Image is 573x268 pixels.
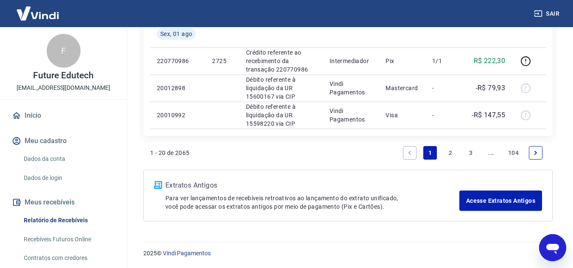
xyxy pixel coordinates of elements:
[400,143,546,163] ul: Pagination
[484,146,498,160] a: Jump forward
[386,111,419,119] p: Visa
[165,180,459,191] p: Extratos Antigos
[157,111,198,119] p: 20010992
[20,231,117,248] a: Recebíveis Futuros Online
[330,107,372,124] p: Vindi Pagamentos
[444,146,457,160] a: Page 2
[20,249,117,267] a: Contratos com credores
[539,234,566,261] iframe: Botão para abrir a janela de mensagens
[20,212,117,229] a: Relatório de Recebíveis
[160,30,192,38] span: Sex, 01 ago
[33,71,93,80] p: Future Edutech
[330,80,372,97] p: Vindi Pagamentos
[532,6,563,22] button: Sair
[403,146,416,160] a: Previous page
[157,84,198,92] p: 20012898
[154,181,162,189] img: ícone
[505,146,522,160] a: Page 104
[246,102,316,128] p: Débito referente à liquidação da UR 15598220 via CIP
[432,84,457,92] p: -
[529,146,542,160] a: Next page
[386,57,419,65] p: Pix
[464,146,478,160] a: Page 3
[432,57,457,65] p: 1/1
[476,83,506,93] p: -R$ 79,93
[330,57,372,65] p: Intermediador
[386,84,419,92] p: Mastercard
[47,34,81,68] div: F
[474,56,506,66] p: R$ 222,30
[10,106,117,125] a: Início
[17,83,110,92] p: [EMAIL_ADDRESS][DOMAIN_NAME]
[246,48,316,74] p: Crédito referente ao recebimento da transação 220770986
[10,132,117,150] button: Meu cadastro
[246,75,316,101] p: Débito referente à liquidação da UR 15600167 via CIP
[157,57,198,65] p: 220770986
[212,57,232,65] p: 2725
[150,149,190,157] p: 1 - 20 de 2065
[20,150,117,168] a: Dados da conta
[472,110,505,120] p: -R$ 147,55
[10,0,65,26] img: Vindi
[165,194,459,211] p: Para ver lançamentos de recebíveis retroativos ao lançamento do extrato unificado, você pode aces...
[20,169,117,187] a: Dados de login
[143,249,553,258] p: 2025 ©
[459,191,542,211] a: Acesse Extratos Antigos
[10,193,117,212] button: Meus recebíveis
[163,250,211,257] a: Vindi Pagamentos
[432,111,457,119] p: -
[423,146,437,160] a: Page 1 is your current page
